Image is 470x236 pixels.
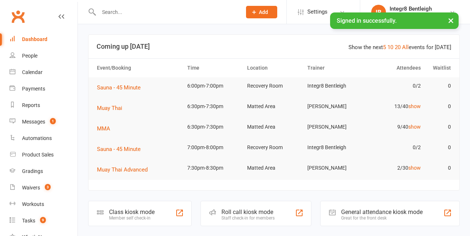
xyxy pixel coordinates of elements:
[97,104,127,113] button: Muay Thai
[94,59,184,77] th: Event/Booking
[109,215,155,221] div: Member self check-in
[307,4,328,20] span: Settings
[97,84,141,91] span: Sauna - 45 Minute
[337,17,397,24] span: Signed in successfully.
[22,201,44,207] div: Workouts
[184,98,244,115] td: 6:30pm-7:30pm
[22,53,37,59] div: People
[341,215,423,221] div: Great for the front desk
[364,77,424,95] td: 0/2
[97,165,153,174] button: Muay Thai Advanced
[184,59,244,77] th: Time
[387,44,393,51] a: 10
[97,145,146,154] button: Sauna - 45 Minute
[390,5,432,12] div: Integr8 Bentleigh
[244,77,304,95] td: Recovery Room
[259,9,268,15] span: Add
[244,98,304,115] td: Matted Area
[395,44,401,51] a: 20
[371,5,386,19] div: IB
[10,196,77,213] a: Workouts
[22,86,45,92] div: Payments
[341,209,423,215] div: General attendance kiosk mode
[10,81,77,97] a: Payments
[22,135,52,141] div: Automations
[22,185,40,191] div: Waivers
[50,118,56,124] span: 1
[10,31,77,48] a: Dashboard
[364,98,424,115] td: 13/40
[22,218,35,224] div: Tasks
[408,124,421,130] a: show
[348,43,451,52] div: Show the next events for [DATE]
[221,209,275,215] div: Roll call kiosk mode
[304,159,364,177] td: [PERSON_NAME]
[408,103,421,109] a: show
[424,77,454,95] td: 0
[304,118,364,136] td: [PERSON_NAME]
[244,59,304,77] th: Location
[97,124,115,133] button: MMA
[97,7,236,17] input: Search...
[22,119,45,125] div: Messages
[10,114,77,130] a: Messages 1
[364,139,424,156] td: 0/2
[97,166,148,173] span: Muay Thai Advanced
[10,48,77,64] a: People
[184,139,244,156] td: 7:00pm-8:00pm
[304,139,364,156] td: Integr8 Bentleigh
[22,168,43,174] div: Gradings
[402,44,409,51] a: All
[408,165,421,171] a: show
[184,118,244,136] td: 6:30pm-7:30pm
[304,77,364,95] td: Integr8 Bentleigh
[246,6,277,18] button: Add
[97,83,146,92] button: Sauna - 45 Minute
[22,69,43,75] div: Calendar
[40,217,46,223] span: 9
[22,152,54,158] div: Product Sales
[383,44,386,51] a: 5
[97,125,110,132] span: MMA
[22,102,40,108] div: Reports
[244,139,304,156] td: Recovery Room
[10,163,77,180] a: Gradings
[390,12,432,19] div: Integr8 Bentleigh
[221,215,275,221] div: Staff check-in for members
[45,184,51,190] span: 3
[424,159,454,177] td: 0
[10,64,77,81] a: Calendar
[10,147,77,163] a: Product Sales
[364,59,424,77] th: Attendees
[97,146,141,152] span: Sauna - 45 Minute
[244,159,304,177] td: Matted Area
[10,180,77,196] a: Waivers 3
[364,159,424,177] td: 2/30
[184,159,244,177] td: 7:30pm-8:30pm
[444,12,458,28] button: ×
[10,130,77,147] a: Automations
[22,36,47,42] div: Dashboard
[10,97,77,114] a: Reports
[244,118,304,136] td: Matted Area
[424,59,454,77] th: Waitlist
[304,98,364,115] td: [PERSON_NAME]
[184,77,244,95] td: 6:00pm-7:00pm
[424,139,454,156] td: 0
[424,118,454,136] td: 0
[9,7,27,26] a: Clubworx
[97,105,122,111] span: Muay Thai
[304,59,364,77] th: Trainer
[97,43,451,50] h3: Coming up [DATE]
[424,98,454,115] td: 0
[10,213,77,229] a: Tasks 9
[364,118,424,136] td: 9/40
[109,209,155,215] div: Class kiosk mode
